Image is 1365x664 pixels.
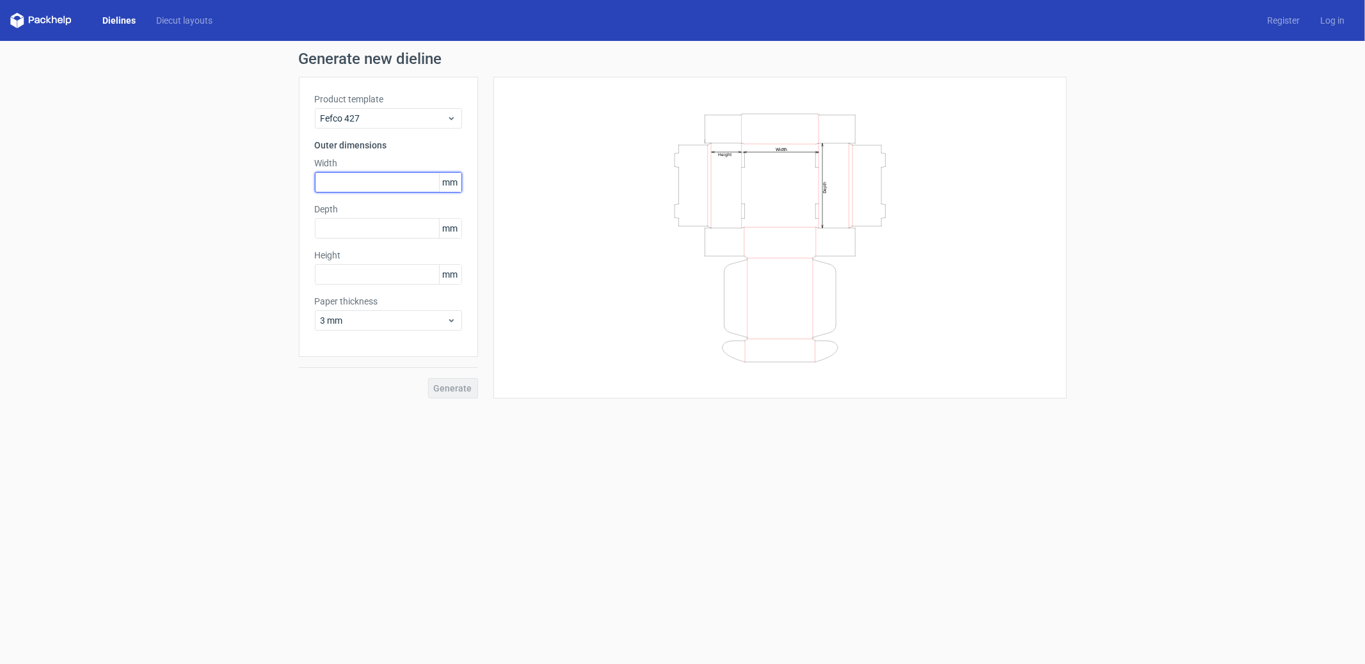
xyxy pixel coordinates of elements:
[321,112,447,125] span: Fefco 427
[92,14,146,27] a: Dielines
[315,203,462,216] label: Depth
[315,93,462,106] label: Product template
[315,249,462,262] label: Height
[315,295,462,308] label: Paper thickness
[315,157,462,170] label: Width
[439,219,461,238] span: mm
[776,146,788,152] text: Width
[146,14,223,27] a: Diecut layouts
[1310,14,1355,27] a: Log in
[822,181,827,193] text: Depth
[321,314,447,327] span: 3 mm
[718,152,731,157] text: Height
[1257,14,1310,27] a: Register
[315,139,462,152] h3: Outer dimensions
[299,51,1067,67] h1: Generate new dieline
[439,265,461,284] span: mm
[439,173,461,192] span: mm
